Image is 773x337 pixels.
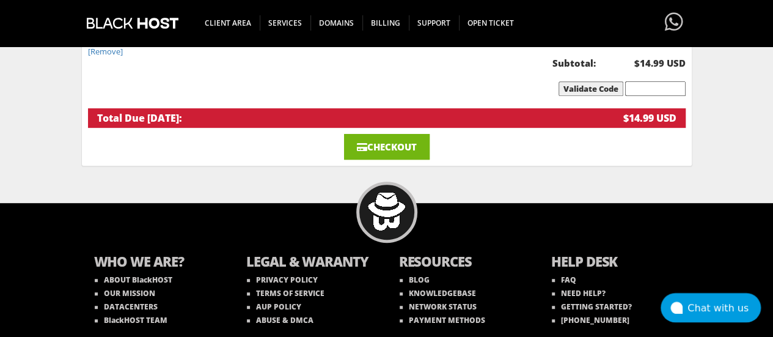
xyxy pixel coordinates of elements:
span: CLIENT AREA [196,15,260,31]
a: TERMS OF SERVICE [247,288,324,298]
a: ABOUT BlackHOST [95,275,172,285]
span: Support [409,15,460,31]
b: $14.99 USD [596,57,686,69]
a: FAQ [552,275,576,285]
a: PAYMENT METHODS [400,315,485,325]
span: Open Ticket [459,15,522,31]
a: [PHONE_NUMBER] [552,315,629,325]
a: NEED HELP? [552,288,606,298]
a: BlackHOST TEAM [95,315,167,325]
div: $14.99 USD [589,111,676,125]
a: NETWORK STATUS [400,302,477,312]
b: WHO WE ARE? [94,252,222,273]
a: KNOWLEDGEBASE [400,288,476,298]
div: Total Due [DATE]: [97,111,590,125]
a: AUP POLICY [247,302,301,312]
a: DATACENTERS [95,302,158,312]
button: Chat with us [661,293,761,322]
a: OUR MISSION [95,288,155,298]
b: HELP DESK [551,252,680,273]
b: RESOURCES [399,252,527,273]
span: SERVICES [260,15,311,31]
img: BlackHOST mascont, Blacky. [367,192,406,231]
a: ABUSE & DMCA [247,315,313,325]
a: [Remove] [88,46,123,57]
b: LEGAL & WARANTY [246,252,375,273]
span: Billing [362,15,409,31]
input: Validate Code [559,81,623,96]
a: GETTING STARTED? [552,302,632,312]
div: Chat with us [687,302,761,314]
span: Domains [310,15,363,31]
a: Checkout [344,134,430,160]
a: PRIVACY POLICY [247,275,318,285]
a: BLOG [400,275,430,285]
b: Subtotal: [88,57,596,69]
